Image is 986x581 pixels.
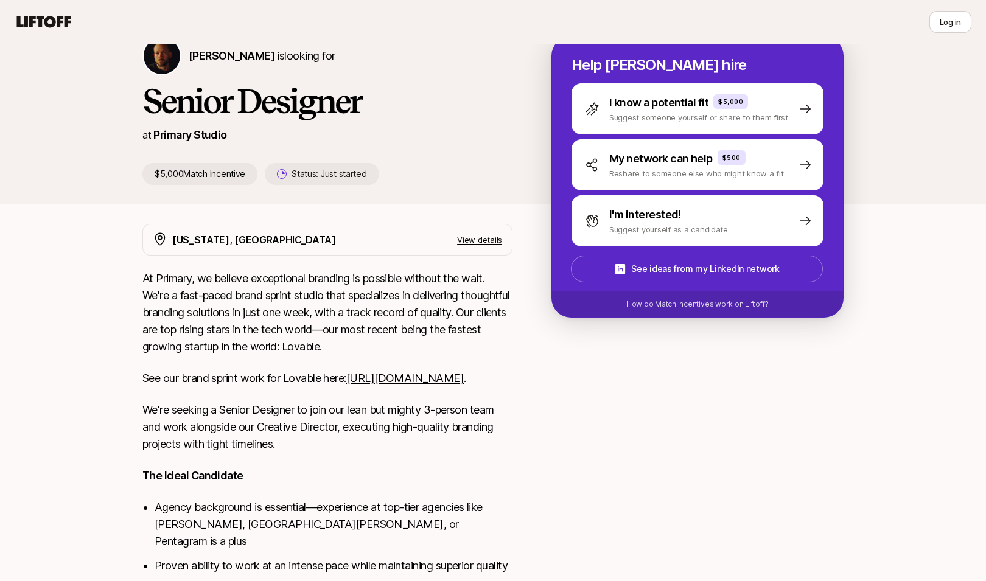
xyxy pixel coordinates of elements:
li: Proven ability to work at an intense pace while maintaining superior quality [155,557,512,574]
h1: Senior Designer [142,83,512,119]
strong: The Ideal Candidate [142,469,243,482]
a: [URL][DOMAIN_NAME] [346,372,464,384]
p: $5,000 [718,97,743,106]
img: Nicholas Pattison [144,38,180,74]
p: $5,000 Match Incentive [142,163,257,185]
p: Suggest yourself as a candidate [609,223,728,235]
button: See ideas from my LinkedIn network [571,256,823,282]
span: [PERSON_NAME] [189,49,274,62]
p: Status: [292,167,366,181]
p: I know a potential fit [609,94,708,111]
p: See our brand sprint work for Lovable here: . [142,370,512,387]
p: I'm interested! [609,206,681,223]
p: $500 [722,153,741,162]
button: Log in [929,11,971,33]
p: How do Match Incentives work on Liftoff? [626,299,769,310]
a: Primary Studio [153,128,226,141]
p: Help [PERSON_NAME] hire [572,57,823,74]
li: Agency background is essential—experience at top-tier agencies like [PERSON_NAME], [GEOGRAPHIC_DA... [155,499,512,550]
p: See ideas from my LinkedIn network [631,262,779,276]
p: Reshare to someone else who might know a fit [609,167,784,179]
p: At Primary, we believe exceptional branding is possible without the wait. We're a fast-paced bran... [142,270,512,355]
p: My network can help [609,150,713,167]
p: Suggest someone yourself or share to them first [609,111,788,124]
span: Just started [321,169,367,179]
p: at [142,127,151,143]
p: [US_STATE], [GEOGRAPHIC_DATA] [172,232,336,248]
p: We're seeking a Senior Designer to join our lean but mighty 3-person team and work alongside our ... [142,402,512,453]
p: is looking for [189,47,335,64]
p: View details [457,234,502,246]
